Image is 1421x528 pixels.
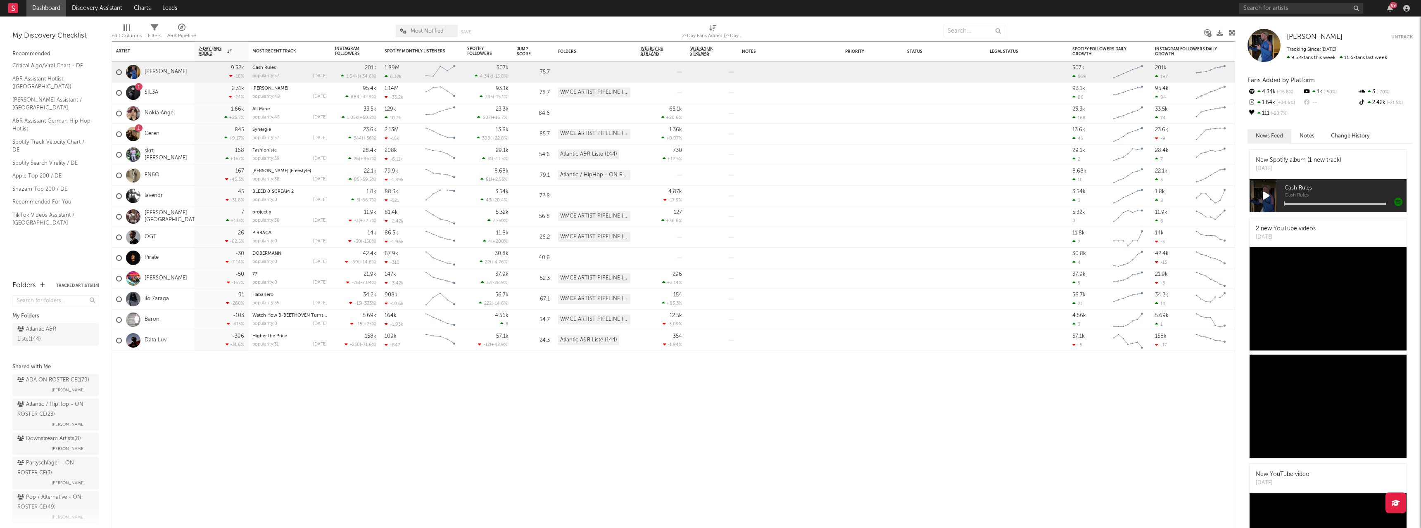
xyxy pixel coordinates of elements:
[17,492,92,512] div: Pop / Alternative - ON ROSTER CE ( 49 )
[112,21,142,45] div: Edit Columns
[12,137,91,154] a: Spotify Track Velocity Chart / DE
[477,135,509,141] div: ( )
[17,375,89,385] div: ADA ON ROSTER CE ( 179 )
[145,172,159,179] a: EN6O
[1072,95,1084,100] div: 86
[252,86,327,91] div: Toni Rüdiger
[517,191,550,201] div: 72.8
[1155,127,1168,133] div: 23.6k
[17,400,92,419] div: Atlantic / HipHop - ON ROSTER CE ( 23 )
[365,65,376,71] div: 201k
[496,86,509,91] div: 93.1k
[363,136,375,141] span: +36 %
[385,86,399,91] div: 1.14M
[12,49,99,59] div: Recommended
[558,49,620,54] div: Folders
[341,73,376,79] div: ( )
[1155,74,1168,79] div: 197
[1155,177,1163,182] div: 3
[422,62,459,83] svg: Chart title
[492,136,507,141] span: +22.8 %
[492,198,507,203] span: -20.4 %
[12,61,91,70] a: Critical Algo/Viral Chart - DE
[1248,108,1302,119] div: 111
[52,419,85,429] span: [PERSON_NAME]
[1155,136,1165,141] div: -9
[359,116,375,120] span: +50.2 %
[385,65,399,71] div: 1.89M
[661,135,682,141] div: +0.97 %
[1248,129,1291,143] button: News Feed
[1287,47,1336,52] span: Tracking Since: [DATE]
[385,107,396,112] div: 129k
[145,254,159,261] a: Pirate
[241,210,244,215] div: 7
[17,324,76,344] div: Atlantic A&R Liste ( 144 )
[252,169,327,173] div: Jake LaMotta (Freestyle)
[1072,198,1080,203] div: 3
[496,127,509,133] div: 13.6k
[252,107,270,111] a: All Mine
[12,116,91,133] a: A&R Assistant German Hip Hop Hotlist
[494,168,509,174] div: 8.68k
[12,295,99,307] input: Search for folders...
[1323,129,1378,143] button: Change History
[345,94,376,99] div: ( )
[558,170,630,180] div: Atlantic / HipHop - ON ROSTER CE (23)
[1155,156,1163,162] div: 7
[52,444,85,454] span: [PERSON_NAME]
[252,313,458,318] a: Watch How B-BEETHOVEN Turns This Masterpiece Into A MegaMasterpiece PART 29 MUST SEE!
[1192,124,1229,144] svg: Chart title
[661,115,682,120] div: +20.6 %
[385,127,399,133] div: 2.13M
[411,28,444,34] span: Most Notified
[422,186,459,206] svg: Chart title
[1391,33,1413,41] button: Untrack
[480,197,509,203] div: ( )
[349,177,376,182] div: ( )
[364,210,376,215] div: 11.9k
[496,210,509,215] div: 5.32k
[422,144,459,165] svg: Chart title
[1275,101,1295,105] span: +34.6 %
[1110,206,1147,227] svg: Chart title
[487,157,492,161] span: 31
[990,49,1043,54] div: Legal Status
[238,189,244,194] div: 45
[252,189,327,194] div: BLEED & SCREAM 2
[145,110,175,117] a: Nokia Angel
[1072,210,1085,215] div: 5.32k
[485,95,493,99] span: 745
[12,433,99,455] a: Downstream Artists(8)[PERSON_NAME]
[1110,124,1147,144] svg: Chart title
[1072,168,1086,174] div: 8.68k
[486,178,491,182] span: 81
[17,434,81,444] div: Downstream Artists ( 8 )
[12,457,99,489] a: Partyschlager - ON ROSTER CE(3)[PERSON_NAME]
[1192,165,1229,186] svg: Chart title
[145,234,157,241] a: OGT
[1387,5,1393,12] button: 69
[467,46,496,56] div: Spotify Followers
[252,86,288,91] a: [PERSON_NAME]
[12,185,91,194] a: Shazam Top 200 / DE
[480,177,509,182] div: ( )
[461,30,471,34] button: Save
[231,65,244,71] div: 9.52k
[363,148,376,153] div: 28.4k
[252,293,273,297] a: Habanero
[422,165,459,186] svg: Chart title
[354,136,362,141] span: 344
[422,83,459,103] svg: Chart title
[1155,148,1169,153] div: 28.4k
[252,66,327,70] div: Cash Rules
[56,284,99,288] button: Tracked Artists(14)
[12,491,99,523] a: Pop / Alternative - ON ROSTER CE(49)[PERSON_NAME]
[313,74,327,78] div: [DATE]
[313,177,327,182] div: [DATE]
[1248,77,1315,83] span: Fans Added by Platform
[360,157,375,161] span: +967 %
[252,156,280,161] div: popularity: 39
[313,115,327,120] div: [DATE]
[492,178,507,182] span: +2.53 %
